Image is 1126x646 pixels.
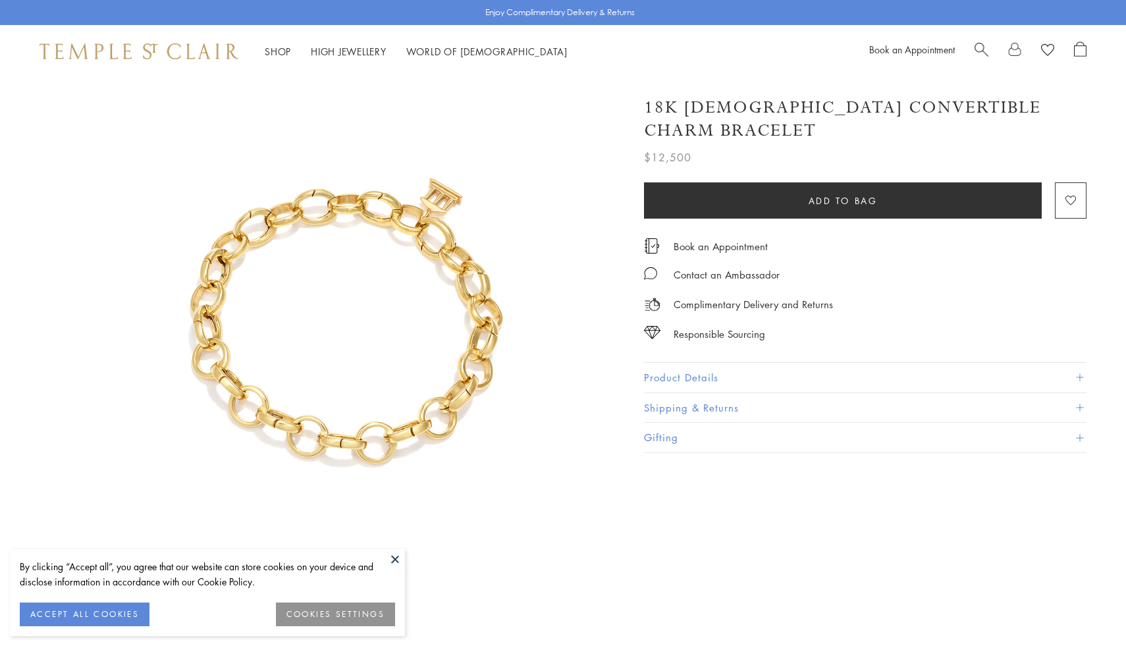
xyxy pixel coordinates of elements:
[644,326,660,339] img: icon_sourcing.svg
[674,239,768,254] a: Book an Appointment
[644,149,691,166] span: $12,500
[674,296,833,313] p: Complimentary Delivery and Returns
[311,45,387,58] a: High JewelleryHigh Jewellery
[674,267,780,283] div: Contact an Ambassador
[975,41,988,61] a: Search
[1041,41,1054,61] a: View Wishlist
[869,43,955,56] a: Book an Appointment
[485,6,635,19] p: Enjoy Complimentary Delivery & Returns
[1074,41,1086,61] a: Open Shopping Bag
[86,78,612,605] img: 18K Temple Convertible Charm Bracelet
[644,423,1086,452] button: Gifting
[40,43,238,59] img: Temple St. Clair
[265,45,291,58] a: ShopShop
[644,267,657,280] img: MessageIcon-01_2.svg
[809,194,878,208] span: Add to bag
[644,96,1086,142] h1: 18K [DEMOGRAPHIC_DATA] Convertible Charm Bracelet
[406,45,568,58] a: World of [DEMOGRAPHIC_DATA]World of [DEMOGRAPHIC_DATA]
[276,603,395,626] button: COOKIES SETTINGS
[20,559,395,589] div: By clicking “Accept all”, you agree that our website can store cookies on your device and disclos...
[1060,584,1113,633] iframe: Gorgias live chat messenger
[644,238,660,254] img: icon_appointment.svg
[20,603,149,626] button: ACCEPT ALL COOKIES
[644,296,660,313] img: icon_delivery.svg
[644,363,1086,392] button: Product Details
[644,393,1086,423] button: Shipping & Returns
[644,182,1042,219] button: Add to bag
[674,326,765,342] div: Responsible Sourcing
[265,43,568,60] nav: Main navigation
